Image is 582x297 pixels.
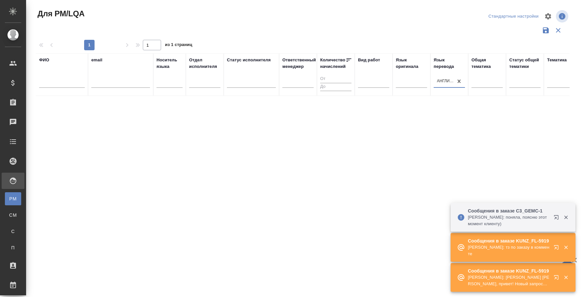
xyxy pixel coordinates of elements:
a: С [5,225,21,238]
button: Закрыть [559,274,573,280]
div: Вид работ [358,57,380,63]
button: Закрыть [559,214,573,220]
div: ФИО [39,57,49,63]
span: Для PM/LQA [36,8,84,19]
span: П [8,244,18,251]
p: Сообщения в заказе KUNZ_FL-5919 [468,238,549,244]
div: Статус общей тематики [509,57,541,70]
button: Сохранить фильтры [540,24,552,37]
div: Тематика [547,57,567,63]
div: Носитель языка [157,57,183,70]
input: До [320,83,351,91]
span: из 1 страниц [165,41,192,50]
a: PM [5,192,21,205]
p: [PERSON_NAME]: поняла, поясню этот момент клиенту) [468,214,549,227]
div: Английский [437,79,454,84]
div: Общая тематика [471,57,503,70]
button: Закрыть [559,244,573,250]
span: Посмотреть информацию [556,10,570,23]
p: Сообщения в заказе C3_GEMC-1 [468,208,549,214]
div: email [91,57,102,63]
div: Ответственный менеджер [282,57,316,70]
p: Сообщения в заказе KUNZ_FL-5919 [468,268,549,274]
a: CM [5,209,21,222]
span: Настроить таблицу [540,8,556,24]
button: Открыть в новой вкладке [550,241,565,257]
div: Язык оригинала [396,57,427,70]
span: С [8,228,18,235]
button: Открыть в новой вкладке [550,271,565,287]
button: Открыть в новой вкладке [550,211,565,227]
button: Сбросить фильтры [552,24,564,37]
span: CM [8,212,18,218]
input: От [320,75,351,83]
div: Количество начислений [320,57,346,70]
div: Статус исполнителя [227,57,271,63]
div: Отдел исполнителя [189,57,220,70]
p: [PERSON_NAME]: [PERSON_NAME] [PERSON_NAME], привет! Новый запросик - тур-рус на послезавтра к нот... [468,274,549,287]
p: [PERSON_NAME]: тз по заказу в комменте [468,244,549,257]
span: PM [8,195,18,202]
div: Язык перевода [434,57,465,70]
div: split button [487,11,540,22]
a: П [5,241,21,254]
